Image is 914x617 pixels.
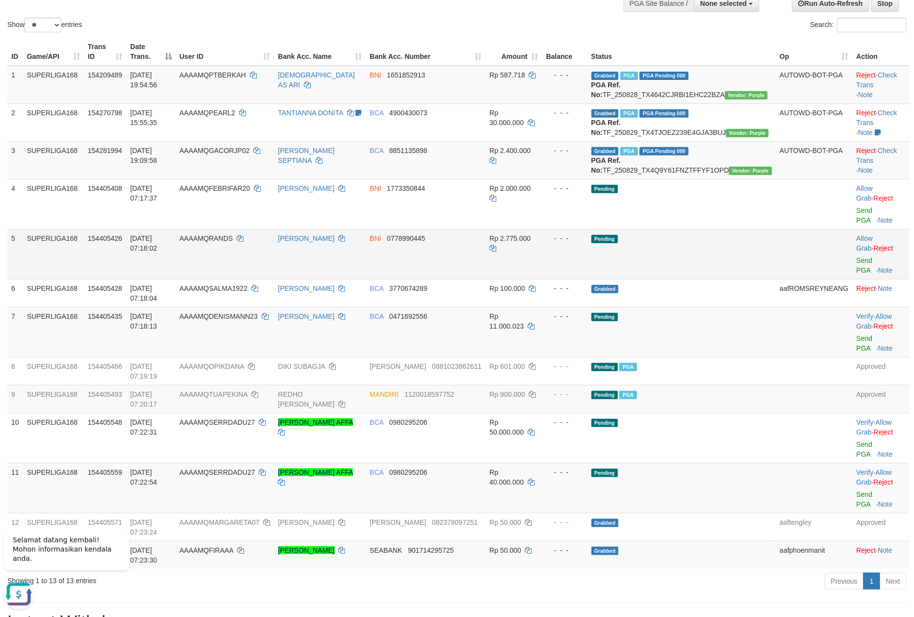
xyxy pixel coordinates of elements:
span: BNI [370,234,381,242]
a: Reject [857,71,876,79]
span: BCA [370,147,383,154]
span: Marked by aafchoeunmanni [619,391,637,399]
span: Rp 2.400.000 [489,147,531,154]
div: Showing 1 to 13 of 13 entries [7,572,374,586]
td: 2 [7,103,23,141]
span: Rp 2.775.000 [489,234,531,242]
span: Pending [591,469,618,477]
span: AAAAMQOPIKDANA [180,362,244,370]
span: AAAAMQSERRDADU27 [180,418,255,426]
span: · [857,184,874,202]
a: Send PGA [857,257,873,274]
span: [DATE] 07:19:19 [130,362,157,380]
span: SEABANK [370,546,402,554]
span: 154405571 [88,518,122,526]
td: AUTOWD-BOT-PGA [776,103,853,141]
span: Copy 0778990445 to clipboard [387,234,425,242]
td: TF_250828_TX4642CJRBI1EHC22BZA [588,66,776,104]
a: Previous [825,573,864,590]
input: Search: [837,18,907,32]
span: BCA [370,468,383,476]
span: Copy 0471692556 to clipboard [389,312,428,320]
span: Pending [591,419,618,427]
span: Copy 1773350844 to clipboard [387,184,425,192]
th: Date Trans.: activate to sort column descending [126,38,175,66]
span: AAAAMQDENISMANN23 [180,312,258,320]
td: · [853,179,910,229]
th: User ID: activate to sort column ascending [176,38,274,66]
a: Allow Grab [857,468,892,486]
div: - - - [546,183,584,193]
span: [DATE] 07:22:31 [130,418,157,436]
span: Vendor URL: https://trx4.1velocity.biz [726,129,769,137]
a: [PERSON_NAME] [278,546,335,554]
span: 154209489 [88,71,122,79]
span: Copy 0980295206 to clipboard [389,418,428,426]
span: Vendor URL: https://trx4.1velocity.biz [725,91,768,100]
span: 154405559 [88,468,122,476]
td: SUPERLIGA168 [23,229,84,279]
span: · [857,234,874,252]
a: REDHO [PERSON_NAME] [278,390,335,408]
span: Grabbed [591,285,619,293]
a: Note [859,129,873,136]
a: [PERSON_NAME] [278,518,335,526]
span: 154405466 [88,362,122,370]
span: [DATE] 07:20:17 [130,390,157,408]
span: AAAAMQPEARL2 [180,109,236,117]
span: AAAAMQSERRDADU27 [180,468,255,476]
a: Note [859,166,873,174]
a: [PERSON_NAME] [278,184,335,192]
span: BCA [370,312,383,320]
td: · · [853,103,910,141]
span: MANDIRI [370,390,399,398]
div: - - - [546,146,584,155]
div: - - - [546,517,584,527]
span: Pending [591,313,618,321]
span: Selamat datang kembali! Mohon informasikan kendala anda. [13,15,111,42]
a: [PERSON_NAME] AFFA [278,418,353,426]
span: [DATE] 07:22:54 [130,468,157,486]
a: [PERSON_NAME] [278,312,335,320]
a: Allow Grab [857,184,873,202]
a: Reject [857,109,876,117]
div: - - - [546,233,584,243]
td: 11 [7,463,23,513]
span: [DATE] 07:17:37 [130,184,157,202]
a: Allow Grab [857,312,892,330]
td: SUPERLIGA168 [23,513,84,541]
th: Bank Acc. Number: activate to sort column ascending [366,38,485,66]
a: Allow Grab [857,234,873,252]
span: Copy 4900430073 to clipboard [389,109,428,117]
span: Grabbed [591,519,619,527]
span: [DATE] 07:18:04 [130,284,157,302]
span: [DATE] 07:18:13 [130,312,157,330]
span: 154281994 [88,147,122,154]
a: Note [878,500,893,508]
td: · · [853,307,910,357]
td: 5 [7,229,23,279]
span: Marked by aafnonsreyleab [620,147,638,155]
span: Rp 2.000.000 [489,184,531,192]
a: [PERSON_NAME] [278,234,335,242]
span: Marked by aafchhiseyha [620,72,638,80]
td: 9 [7,385,23,413]
td: SUPERLIGA168 [23,141,84,179]
td: Approved [853,385,910,413]
span: Copy 1120018597752 to clipboard [404,390,454,398]
a: Reject [874,428,893,436]
td: 6 [7,279,23,307]
a: Allow Grab [857,418,892,436]
td: TF_250829_TX4Q9Y61FNZTFFYF1OPD [588,141,776,179]
span: Grabbed [591,547,619,555]
span: Copy 0881023862611 to clipboard [432,362,482,370]
span: 154405548 [88,418,122,426]
a: Reject [874,194,893,202]
button: Open LiveChat chat widget [4,59,33,88]
span: · [857,468,892,486]
td: aaftengley [776,513,853,541]
span: Grabbed [591,147,619,155]
span: Copy 901714295725 to clipboard [408,546,454,554]
td: Approved [853,357,910,385]
span: 154405428 [88,284,122,292]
